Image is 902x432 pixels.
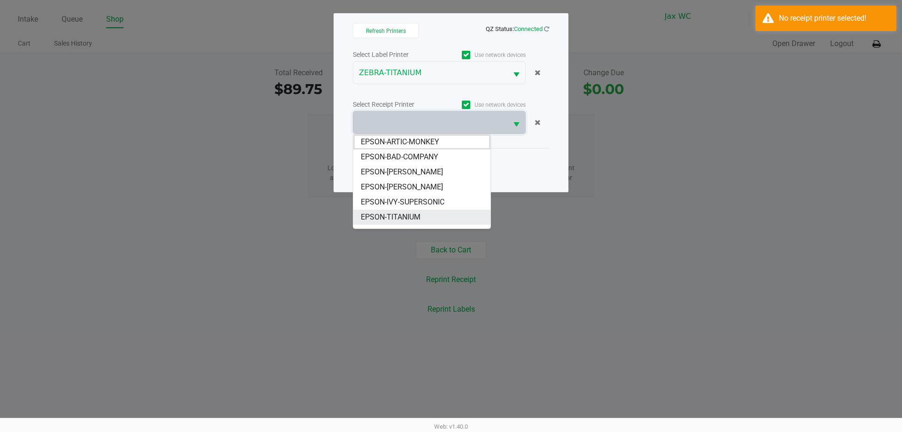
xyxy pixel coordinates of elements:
button: Select [507,62,525,84]
span: QZ Status: [486,25,549,32]
span: Refresh Printers [366,28,406,34]
span: EPSON-BAD-COMPANY [361,151,438,163]
label: Use network devices [439,51,526,59]
span: EPSON-IVY-SUPERSONIC [361,196,444,208]
span: EPSON-ARTIC-MONKEY [361,136,439,148]
div: Select Label Printer [353,50,439,60]
div: Select Receipt Printer [353,100,439,110]
span: Connected [514,25,543,32]
span: EPSON-TITANIUM [361,212,420,223]
button: Select [507,111,525,134]
span: EPSON-WINNIE-THE-POOH [361,227,450,238]
div: No receipt printer selected! [779,13,889,24]
button: Refresh Printers [353,23,419,38]
span: ZEBRA-TITANIUM [359,67,502,79]
span: EPSON-[PERSON_NAME] [361,166,443,178]
span: EPSON-[PERSON_NAME] [361,181,443,193]
label: Use network devices [439,101,526,109]
span: Web: v1.40.0 [434,423,468,430]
